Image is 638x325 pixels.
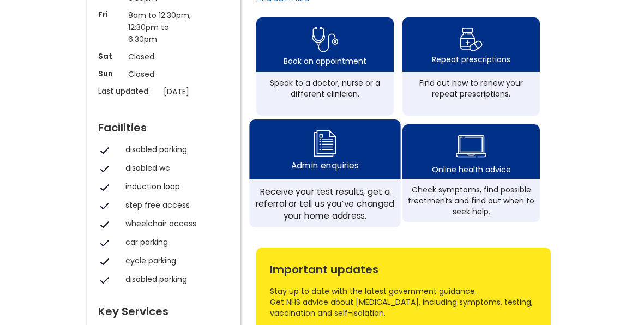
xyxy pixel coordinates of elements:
[249,119,400,227] a: admin enquiry iconAdmin enquiriesReceive your test results, get a referral or tell us you’ve chan...
[125,237,224,248] div: car parking
[128,68,199,80] p: Closed
[125,255,224,266] div: cycle parking
[164,86,234,98] p: [DATE]
[312,23,338,56] img: book appointment icon
[291,160,358,172] div: Admin enquiries
[402,124,540,222] a: health advice iconOnline health adviceCheck symptoms, find possible treatments and find out when ...
[432,164,511,175] div: Online health advice
[402,17,540,116] a: repeat prescription iconRepeat prescriptionsFind out how to renew your repeat prescriptions.
[98,86,158,97] p: Last updated:
[125,181,224,192] div: induction loop
[128,51,199,63] p: Closed
[284,56,366,67] div: Book an appointment
[432,54,510,65] div: Repeat prescriptions
[270,286,537,318] div: Stay up to date with the latest government guidance. Get NHS advice about [MEDICAL_DATA], includi...
[125,274,224,285] div: disabled parking
[125,144,224,155] div: disabled parking
[408,77,534,99] div: Find out how to renew your repeat prescriptions.
[128,9,199,45] p: 8am to 12:30pm, 12:30pm to 6:30pm
[262,77,388,99] div: Speak to a doctor, nurse or a different clinician.
[125,200,224,210] div: step free access
[98,117,229,133] div: Facilities
[270,258,537,275] div: Important updates
[460,25,483,54] img: repeat prescription icon
[456,128,486,164] img: health advice icon
[408,184,534,217] div: Check symptoms, find possible treatments and find out when to seek help.
[98,9,123,20] p: Fri
[255,185,394,221] div: Receive your test results, get a referral or tell us you’ve changed your home address.
[98,51,123,62] p: Sat
[98,68,123,79] p: Sun
[256,17,394,116] a: book appointment icon Book an appointmentSpeak to a doctor, nurse or a different clinician.
[125,162,224,173] div: disabled wc
[312,127,338,159] img: admin enquiry icon
[98,300,229,317] div: Key Services
[125,218,224,229] div: wheelchair access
